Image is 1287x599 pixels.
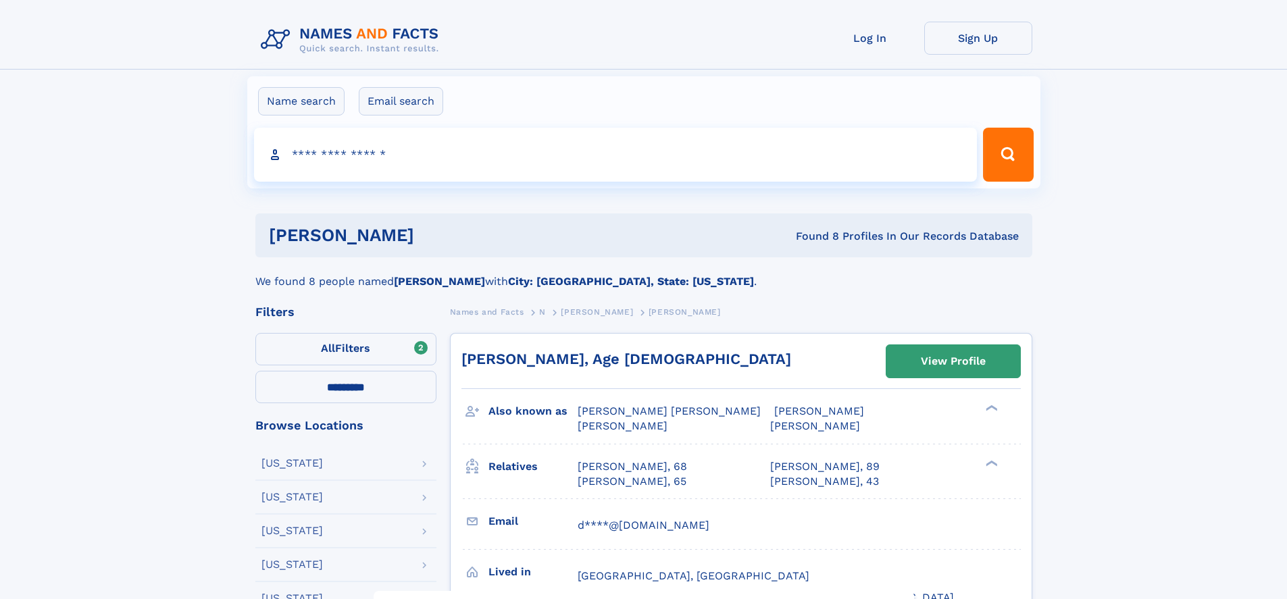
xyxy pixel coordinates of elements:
span: [PERSON_NAME] [770,419,860,432]
div: Found 8 Profiles In Our Records Database [605,229,1019,244]
div: [US_STATE] [261,492,323,502]
h3: Relatives [488,455,578,478]
a: [PERSON_NAME], 68 [578,459,687,474]
b: [PERSON_NAME] [394,275,485,288]
img: Logo Names and Facts [255,22,450,58]
span: [PERSON_NAME] [PERSON_NAME] [578,405,761,417]
div: ❯ [982,459,999,467]
div: [US_STATE] [261,559,323,570]
div: [US_STATE] [261,525,323,536]
div: View Profile [921,346,986,377]
b: City: [GEOGRAPHIC_DATA], State: [US_STATE] [508,275,754,288]
div: Browse Locations [255,419,436,432]
a: [PERSON_NAME], 89 [770,459,880,474]
div: ❯ [982,404,999,413]
label: Filters [255,333,436,365]
div: Filters [255,306,436,318]
input: search input [254,128,978,182]
span: [GEOGRAPHIC_DATA], [GEOGRAPHIC_DATA] [578,569,809,582]
button: Search Button [983,128,1033,182]
span: [PERSON_NAME] [774,405,864,417]
a: [PERSON_NAME] [561,303,633,320]
h3: Also known as [488,400,578,423]
h3: Email [488,510,578,533]
a: Names and Facts [450,303,524,320]
a: [PERSON_NAME], Age [DEMOGRAPHIC_DATA] [461,350,791,367]
a: [PERSON_NAME], 43 [770,474,879,489]
a: Sign Up [924,22,1032,55]
div: We found 8 people named with . [255,257,1032,290]
span: [PERSON_NAME] [578,419,667,432]
h1: [PERSON_NAME] [269,227,605,244]
a: View Profile [886,345,1020,377]
a: [PERSON_NAME], 65 [578,474,686,489]
a: N [539,303,546,320]
div: [US_STATE] [261,458,323,469]
a: Log In [816,22,924,55]
label: Email search [359,87,443,115]
label: Name search [258,87,345,115]
span: [PERSON_NAME] [649,307,721,317]
span: [PERSON_NAME] [561,307,633,317]
span: All [321,342,335,355]
h3: Lived in [488,561,578,583]
span: N [539,307,546,317]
